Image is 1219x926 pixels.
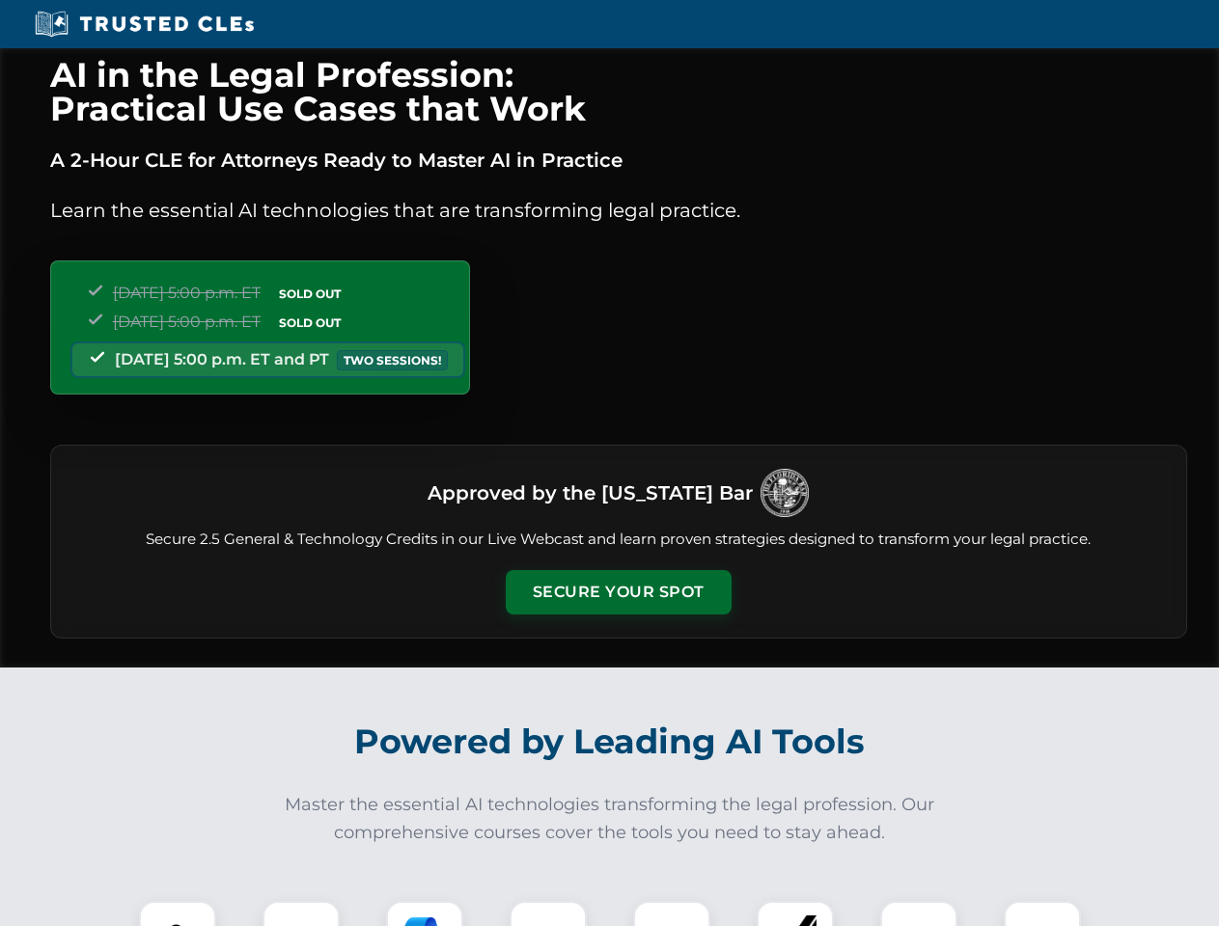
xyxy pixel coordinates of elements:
span: SOLD OUT [272,284,347,304]
p: A 2-Hour CLE for Attorneys Ready to Master AI in Practice [50,145,1187,176]
button: Secure Your Spot [506,570,732,614]
img: Logo [761,469,809,517]
p: Master the essential AI technologies transforming the legal profession. Our comprehensive courses... [272,791,948,847]
h2: Powered by Leading AI Tools [75,708,1145,776]
h1: AI in the Legal Profession: Practical Use Cases that Work [50,58,1187,125]
span: SOLD OUT [272,313,347,333]
span: [DATE] 5:00 p.m. ET [113,284,261,302]
h3: Approved by the [US_STATE] Bar [428,476,753,510]
p: Secure 2.5 General & Technology Credits in our Live Webcast and learn proven strategies designed ... [74,529,1163,551]
img: Trusted CLEs [29,10,260,39]
p: Learn the essential AI technologies that are transforming legal practice. [50,195,1187,226]
span: [DATE] 5:00 p.m. ET [113,313,261,331]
